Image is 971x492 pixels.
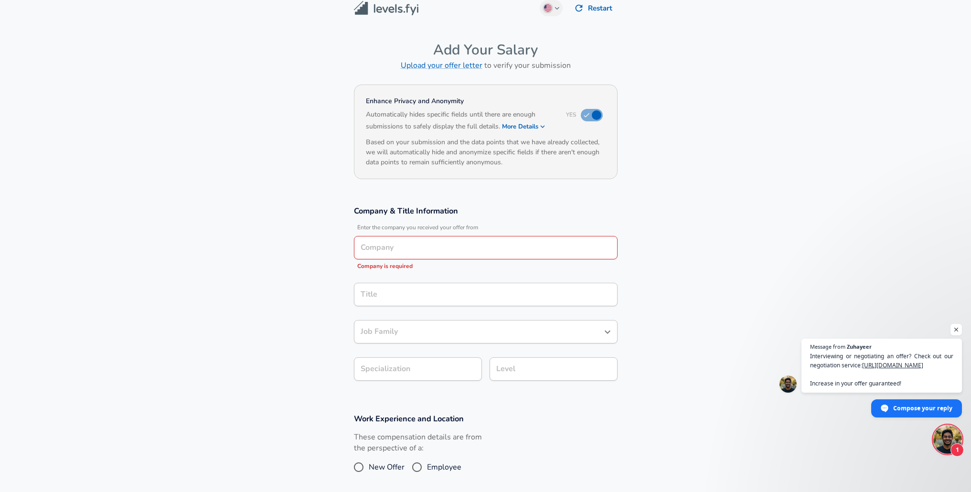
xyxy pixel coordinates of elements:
span: Zuhayeer [847,344,872,349]
input: Specialization [354,357,482,381]
h3: Work Experience and Location [354,413,618,424]
img: Levels.fyi [354,1,418,16]
h6: Based on your submission and the data points that we have already collected, we will automaticall... [366,137,606,167]
span: Employee [427,461,461,473]
label: These compensation details are from the perspective of a: [354,432,482,454]
span: Interviewing or negotiating an offer? Check out our negotiation service: Increase in your offer g... [810,352,953,388]
button: Open [601,325,614,339]
span: 1 [950,443,964,457]
input: L3 [494,362,613,376]
h4: Enhance Privacy and Anonymity [366,96,555,106]
button: More Details [502,120,546,133]
span: Compose your reply [893,400,952,417]
span: Yes [566,111,576,118]
div: Open chat [933,425,962,454]
h4: Add Your Salary [354,41,618,59]
span: Enter the company you received your offer from [354,224,618,231]
span: Message from [810,344,845,349]
input: Google [358,240,613,255]
span: New Offer [369,461,405,473]
img: English (US) [544,4,552,12]
input: Software Engineer [358,287,613,302]
h3: Company & Title Information [354,205,618,216]
a: Upload your offer letter [401,60,482,71]
h6: to verify your submission [354,59,618,72]
input: Software Engineer [358,324,599,339]
h6: Automatically hides specific fields until there are enough submissions to safely display the full... [366,109,555,133]
span: Company is required [357,262,413,270]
